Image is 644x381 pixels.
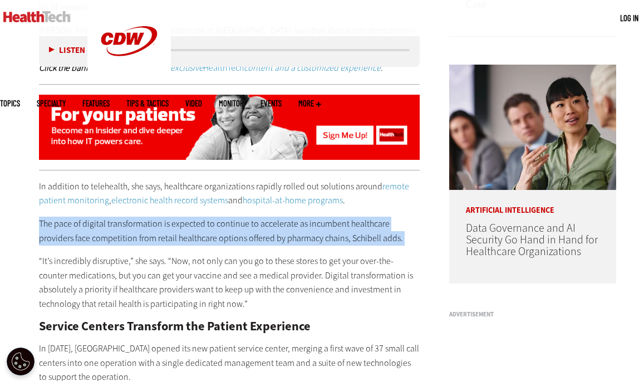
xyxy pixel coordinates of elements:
[82,99,110,108] a: Features
[449,65,616,190] img: woman discusses data governance
[185,99,202,108] a: Video
[111,194,228,206] a: electronic health record systems
[449,311,616,317] h3: Advertisement
[243,194,343,206] a: hospital-at-home programs
[7,348,35,375] button: Open Preferences
[260,99,282,108] a: Events
[39,179,420,208] p: In addition to telehealth, she says, healthcare organizations rapidly rolled out solutions around...
[7,348,35,375] div: Cookie Settings
[620,13,638,23] a: Log in
[37,99,66,108] span: Specialty
[620,12,638,24] div: User menu
[87,74,171,85] a: CDW
[219,99,244,108] a: MonITor
[39,217,420,245] p: The pace of digital transformation is expected to continue to accelerate as incumbent healthcare ...
[298,99,321,108] span: More
[39,95,420,160] img: patient-centered care
[466,221,598,259] a: Data Governance and AI Security Go Hand in Hand for Healthcare Organizations
[39,320,420,333] h2: Service Centers Transform the Patient Experience
[449,190,616,214] p: Artificial Intelligence
[126,99,169,108] a: Tips & Tactics
[39,254,420,311] p: “It’s incredibly disruptive,” she says. “Now, not only can you go to these stores to get your ove...
[3,11,71,22] img: Home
